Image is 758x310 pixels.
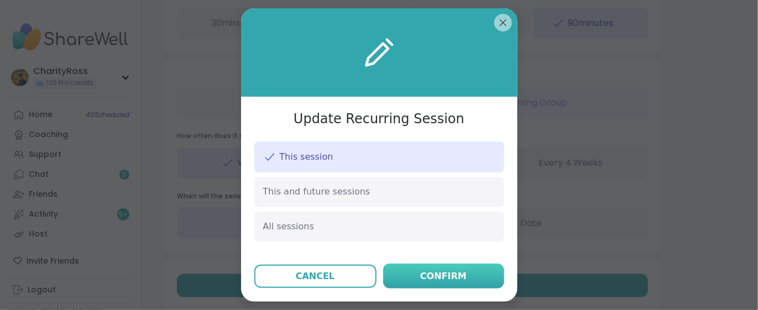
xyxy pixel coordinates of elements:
[280,151,333,163] span: This session
[383,264,504,288] button: Confirm
[263,186,370,198] span: This and future sessions
[254,265,377,288] button: Cancel
[296,270,334,283] div: Cancel
[294,110,464,129] h3: Update Recurring Session
[263,220,314,233] span: All sessions
[420,270,467,283] div: Confirm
